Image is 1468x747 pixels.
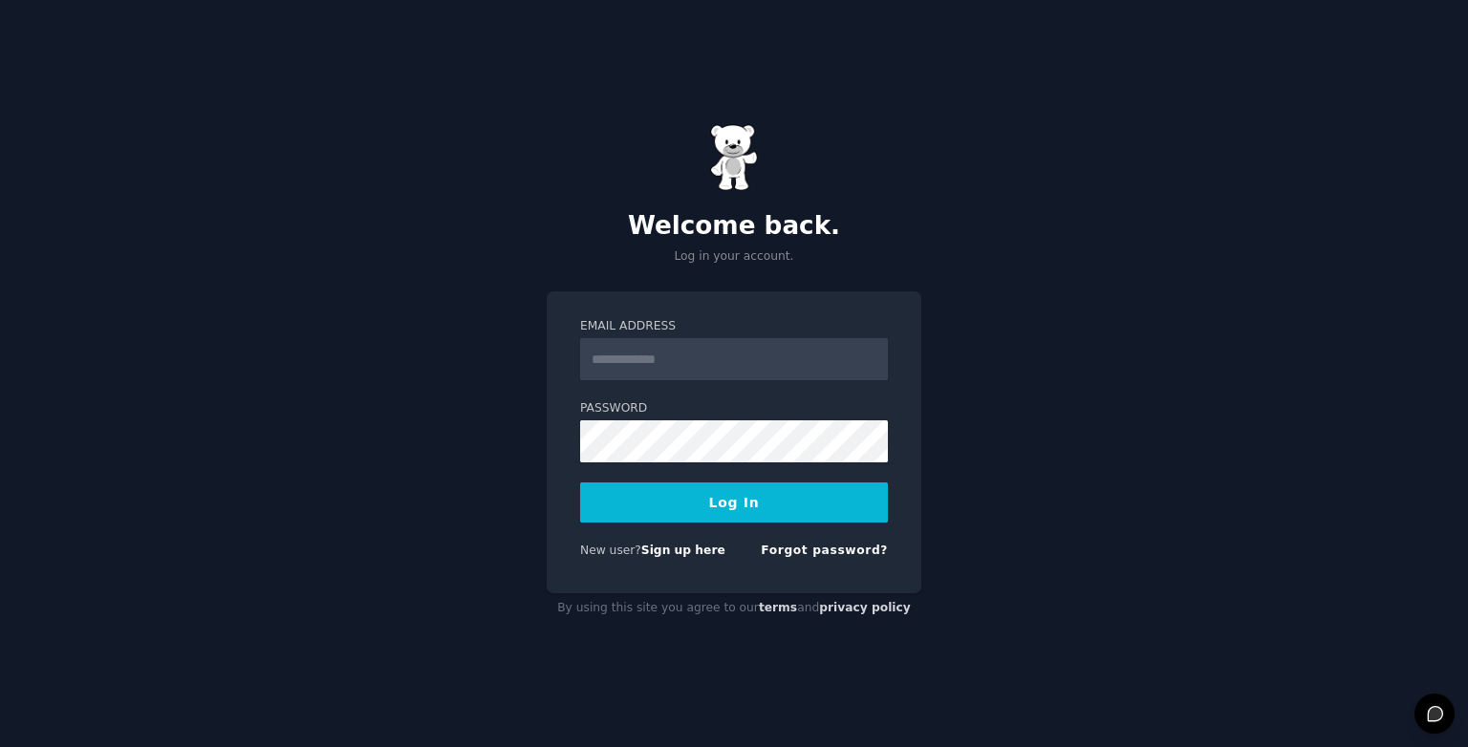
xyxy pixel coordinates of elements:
label: Email Address [580,318,888,335]
a: Forgot password? [761,544,888,557]
div: By using this site you agree to our and [547,593,921,624]
a: privacy policy [819,601,911,614]
button: Log In [580,482,888,523]
label: Password [580,400,888,417]
a: terms [759,601,797,614]
h2: Welcome back. [547,211,921,242]
a: Sign up here [641,544,725,557]
img: Gummy Bear [710,124,758,191]
p: Log in your account. [547,248,921,266]
span: New user? [580,544,641,557]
